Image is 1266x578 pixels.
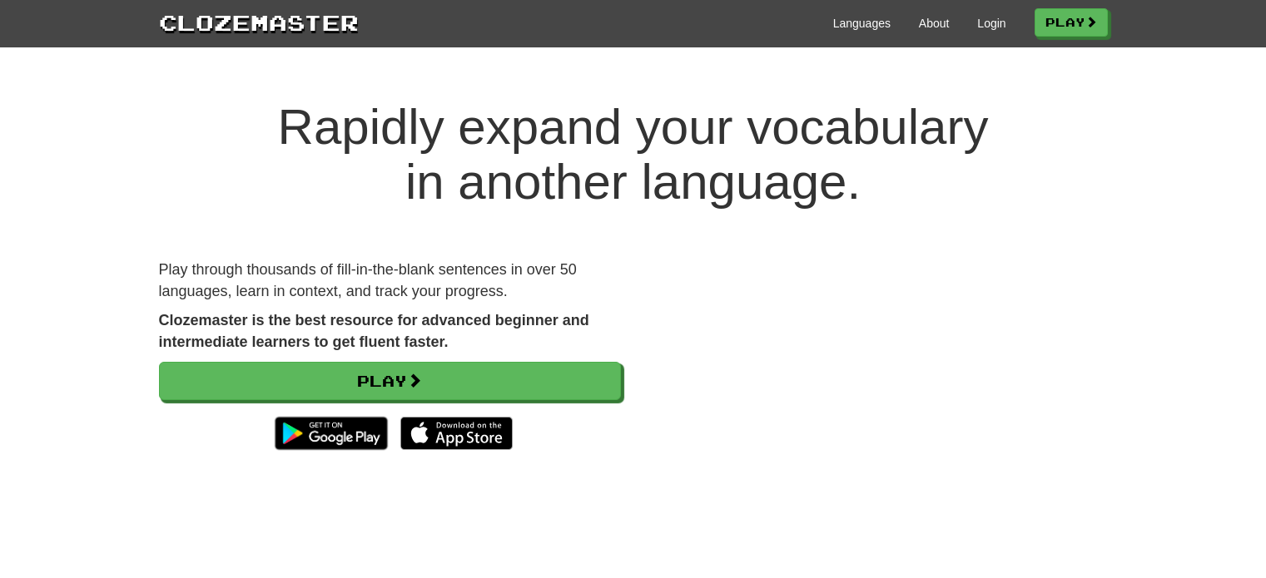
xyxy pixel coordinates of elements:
[919,15,950,32] a: About
[977,15,1005,32] a: Login
[266,408,395,458] img: Get it on Google Play
[159,7,359,37] a: Clozemaster
[400,417,513,450] img: Download_on_the_App_Store_Badge_US-UK_135x40-25178aeef6eb6b83b96f5f2d004eda3bffbb37122de64afbaef7...
[1035,8,1108,37] a: Play
[159,312,589,350] strong: Clozemaster is the best resource for advanced beginner and intermediate learners to get fluent fa...
[159,362,621,400] a: Play
[159,259,621,302] p: Play through thousands of fill-in-the-blank sentences in over 50 languages, learn in context, and...
[833,15,891,32] a: Languages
